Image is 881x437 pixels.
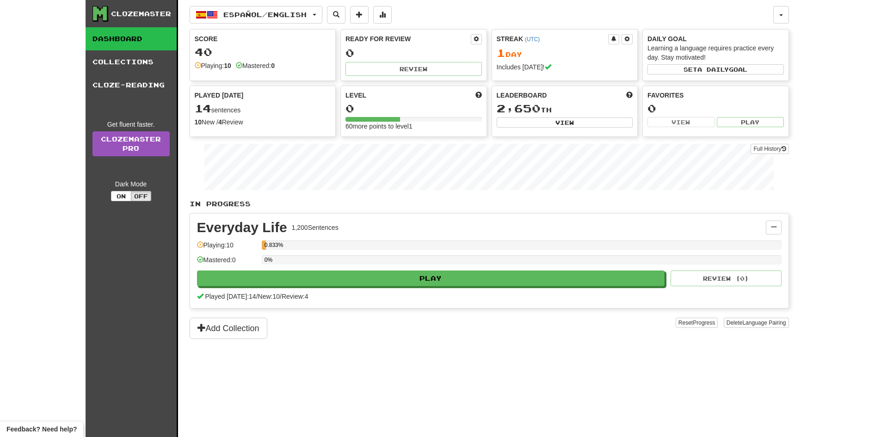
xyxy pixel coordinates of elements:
[327,6,345,24] button: Search sentences
[292,223,339,232] div: 1,200 Sentences
[92,120,170,129] div: Get fluent faster.
[693,320,715,326] span: Progress
[256,293,258,300] span: /
[475,91,482,100] span: Score more points to level up
[190,6,322,24] button: Español/English
[497,91,547,100] span: Leaderboard
[195,103,331,115] div: sentences
[197,221,287,234] div: Everyday Life
[6,425,77,434] span: Open feedback widget
[647,64,784,74] button: Seta dailygoal
[131,191,151,201] button: Off
[497,34,609,43] div: Streak
[190,199,789,209] p: In Progress
[195,46,331,58] div: 40
[647,103,784,114] div: 0
[197,240,257,256] div: Playing: 10
[497,46,505,59] span: 1
[265,240,266,250] div: 0.833%
[647,91,784,100] div: Favorites
[751,144,789,154] button: Full History
[195,118,202,126] strong: 10
[197,271,665,286] button: Play
[525,36,540,43] a: (UTC)
[205,293,256,300] span: Played [DATE]: 14
[86,74,177,97] a: Cloze-Reading
[280,293,282,300] span: /
[717,117,784,127] button: Play
[195,34,331,43] div: Score
[373,6,392,24] button: More stats
[195,117,331,127] div: New / Review
[195,61,231,70] div: Playing:
[345,47,482,59] div: 0
[742,320,786,326] span: Language Pairing
[724,318,789,328] button: DeleteLanguage Pairing
[92,179,170,189] div: Dark Mode
[86,27,177,50] a: Dashboard
[195,91,244,100] span: Played [DATE]
[236,61,275,70] div: Mastered:
[197,255,257,271] div: Mastered: 0
[282,293,308,300] span: Review: 4
[497,102,541,115] span: 2,650
[345,122,482,131] div: 60 more points to level 1
[218,118,222,126] strong: 4
[92,131,170,156] a: ClozemasterPro
[497,117,633,128] button: View
[497,103,633,115] div: th
[697,66,729,73] span: a daily
[258,293,280,300] span: New: 10
[111,191,131,201] button: On
[626,91,633,100] span: This week in points, UTC
[497,62,633,72] div: Includes [DATE]!
[224,62,231,69] strong: 10
[350,6,369,24] button: Add sentence to collection
[647,34,784,43] div: Daily Goal
[195,102,211,115] span: 14
[647,117,715,127] button: View
[190,318,267,339] button: Add Collection
[676,318,718,328] button: ResetProgress
[111,9,171,18] div: Clozemaster
[345,103,482,114] div: 0
[223,11,307,18] span: Español / English
[271,62,275,69] strong: 0
[345,62,482,76] button: Review
[671,271,782,286] button: Review (0)
[345,91,366,100] span: Level
[647,43,784,62] div: Learning a language requires practice every day. Stay motivated!
[86,50,177,74] a: Collections
[345,34,471,43] div: Ready for Review
[497,47,633,59] div: Day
